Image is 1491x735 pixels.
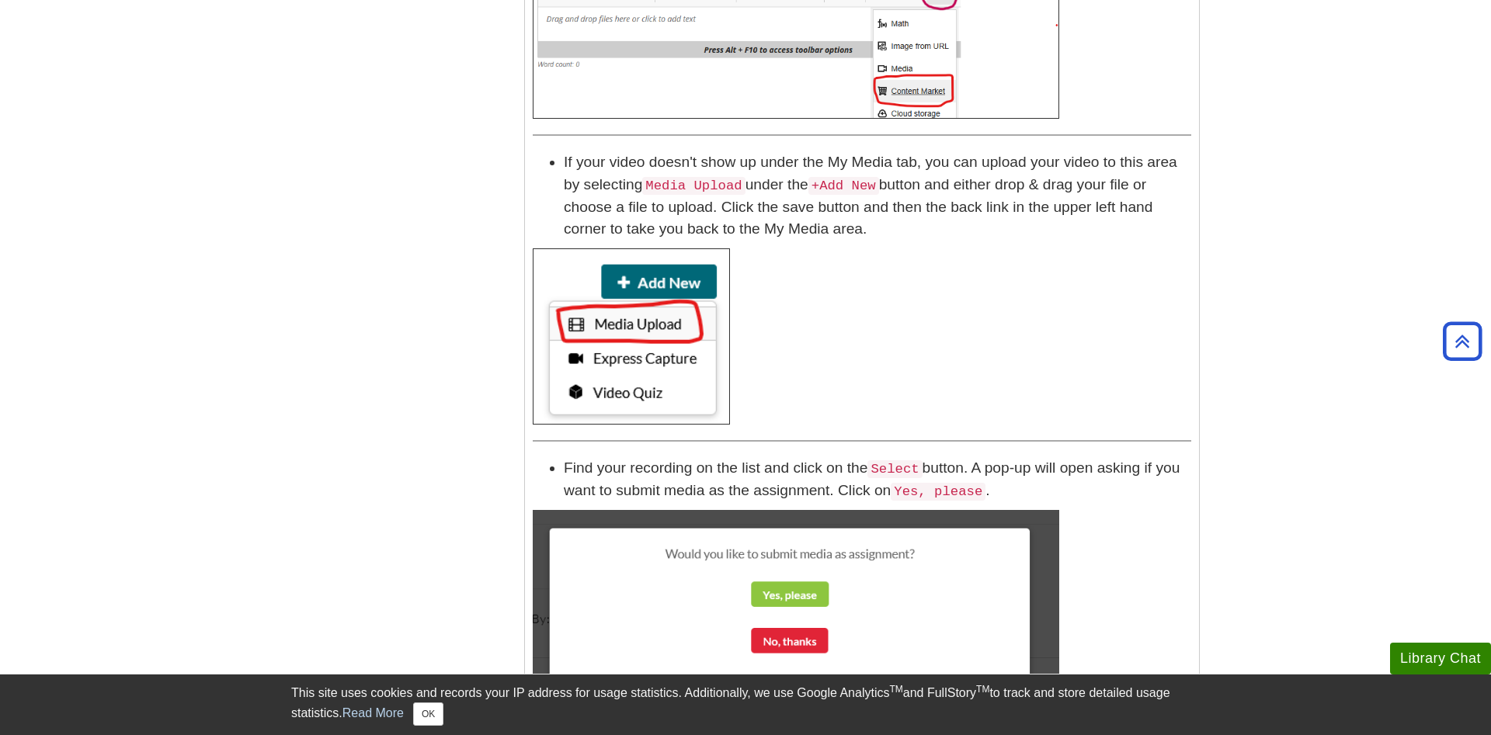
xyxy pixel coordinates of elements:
[413,702,443,726] button: Close
[976,684,989,695] sup: TM
[1390,643,1491,674] button: Library Chat
[533,510,1059,708] img: submit media
[533,248,730,425] img: media upload
[889,684,902,695] sup: TM
[891,483,985,501] code: Yes, please
[564,151,1191,241] li: If your video doesn't show up under the My Media tab, you can upload your video to this area by s...
[342,706,404,719] a: Read More
[1437,331,1487,352] a: Back to Top
[642,177,745,195] code: Media Upload
[564,457,1191,502] li: Find your recording on the list and click on the button. A pop-up will open asking if you want to...
[808,177,879,195] code: +Add New
[867,460,922,478] code: Select
[291,684,1200,726] div: This site uses cookies and records your IP address for usage statistics. Additionally, we use Goo...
